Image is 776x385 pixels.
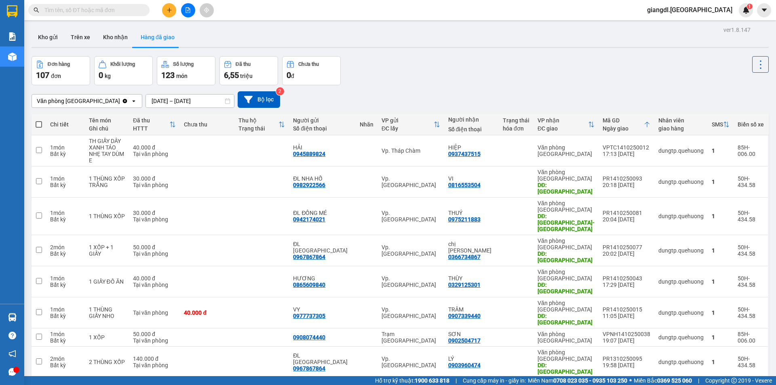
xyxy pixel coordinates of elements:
[382,175,440,188] div: Vp. [GEOGRAPHIC_DATA]
[64,27,97,47] button: Trên xe
[448,151,481,157] div: 0937437515
[8,313,17,322] img: warehouse-icon
[603,144,650,151] div: VPTC1410250012
[44,6,140,15] input: Tìm tên, số ĐT hoặc mã đơn
[293,117,352,124] div: Người gửi
[161,70,175,80] span: 123
[224,70,239,80] span: 6,55
[50,306,80,313] div: 1 món
[538,300,595,313] div: Văn phòng [GEOGRAPHIC_DATA]
[181,3,195,17] button: file-add
[553,377,627,384] strong: 0708 023 035 - 0935 103 250
[8,368,16,376] span: message
[603,175,650,182] div: PR1410250093
[382,306,440,319] div: Vp. [GEOGRAPHIC_DATA]
[712,334,730,341] div: 1
[293,282,325,288] div: 0865609840
[712,179,730,185] div: 1
[712,147,730,154] div: 1
[658,247,704,254] div: dungtp.quehuong
[293,125,352,132] div: Số điện thoại
[538,313,595,326] div: DĐ: TÂN PHÚ
[131,98,137,104] svg: open
[382,125,434,132] div: ĐC lấy
[738,356,764,368] div: 50H-434.58
[50,244,80,250] div: 2 món
[133,282,176,288] div: Tại văn phòng
[742,6,750,14] img: icon-new-feature
[238,91,280,108] button: Bộ lọc
[200,3,214,17] button: aim
[32,27,64,47] button: Kho gửi
[503,125,529,132] div: hóa đơn
[712,278,730,285] div: 1
[603,331,650,337] div: VPNH1410250038
[747,4,753,9] sup: 1
[738,306,764,319] div: 50H-434.58
[448,210,495,216] div: THUÝ
[738,144,764,157] div: 85H-006.00
[738,244,764,257] div: 50H-434.58
[291,73,294,79] span: đ
[629,379,632,382] span: ⚪️
[89,244,125,257] div: 1 XỐP + 1 GIẤY
[293,365,325,372] div: 0967867864
[377,114,444,135] th: Toggle SortBy
[204,7,209,13] span: aim
[538,182,595,195] div: DĐ: TÂN PHÚ NHA HỐ
[238,117,278,124] div: Thu hộ
[738,210,764,223] div: 50H-434.58
[133,125,169,132] div: HTTT
[133,337,176,344] div: Tại văn phòng
[603,210,650,216] div: PR1410250081
[538,269,595,282] div: Văn phòng [GEOGRAPHIC_DATA]
[448,275,495,282] div: THÙY
[173,61,194,67] div: Số lượng
[50,275,80,282] div: 1 món
[712,213,730,219] div: 1
[382,147,440,154] div: Vp. Tháp Chàm
[658,125,704,132] div: giao hàng
[375,376,449,385] span: Hỗ trợ kỹ thuật:
[133,250,176,257] div: Tại văn phòng
[50,337,80,344] div: Bất kỳ
[236,61,251,67] div: Đã thu
[293,313,325,319] div: 0977737305
[89,278,125,285] div: 1 GIẤY ĐỒ ĂN
[599,114,654,135] th: Toggle SortBy
[603,182,650,188] div: 20:18 [DATE]
[382,244,440,257] div: Vp. [GEOGRAPHIC_DATA]
[382,356,440,368] div: Vp. [GEOGRAPHIC_DATA]
[382,275,440,288] div: Vp. [GEOGRAPHIC_DATA]
[293,275,352,282] div: HƯƠNG
[133,216,176,223] div: Tại văn phòng
[738,175,764,188] div: 50H-434.58
[712,359,730,365] div: 1
[658,309,704,316] div: dungtp.quehuong
[603,282,650,288] div: 17:29 [DATE]
[32,56,90,85] button: Đơn hàng107đơn
[89,213,125,219] div: 1 THÙNG XỐP
[448,337,481,344] div: 0902504717
[240,73,253,79] span: triệu
[99,70,103,80] span: 0
[50,250,80,257] div: Bất kỳ
[50,144,80,151] div: 1 món
[603,216,650,223] div: 20:04 [DATE]
[538,144,595,157] div: Văn phòng [GEOGRAPHIC_DATA]
[50,356,80,362] div: 2 món
[293,216,325,223] div: 0942174021
[533,114,599,135] th: Toggle SortBy
[448,313,481,319] div: 0907339440
[658,147,704,154] div: dungtp.quehuong
[133,275,176,282] div: 40.000 đ
[293,210,352,216] div: ĐL ĐỒNG MÉ
[8,53,17,61] img: warehouse-icon
[89,334,125,341] div: 1 XỐP
[448,254,481,260] div: 0366734867
[738,275,764,288] div: 50H-434.58
[448,116,495,123] div: Người nhận
[50,331,80,337] div: 1 món
[603,337,650,344] div: 19:07 [DATE]
[603,356,650,362] div: PR1310250095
